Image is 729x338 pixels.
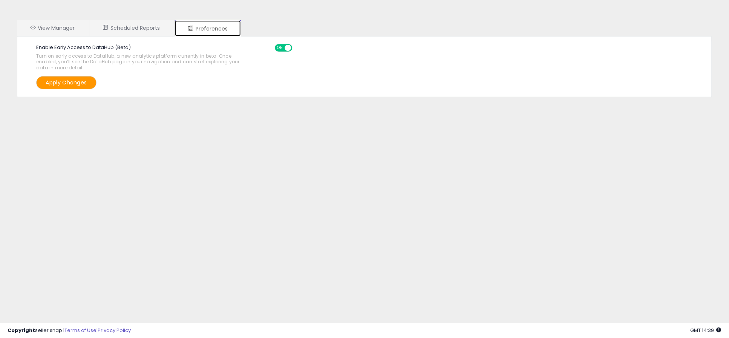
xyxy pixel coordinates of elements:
i: View Manager [30,25,35,30]
div: seller snap | | [8,327,131,334]
i: User Preferences [188,26,193,31]
label: Enable Early Access to DataHub (Beta) [31,44,246,74]
span: Turn on early access to DataHub, a new analytics platform currently in beta. Once enabled, you’ll... [36,53,240,70]
a: Preferences [175,20,241,37]
span: OFF [291,45,303,51]
a: View Manager [17,20,88,36]
span: ON [276,45,285,51]
i: Scheduled Reports [103,25,108,30]
button: Apply Changes [36,76,96,89]
a: Scheduled Reports [89,20,173,36]
a: Privacy Policy [98,327,131,334]
a: Terms of Use [64,327,96,334]
span: 2025-09-7 14:39 GMT [691,327,721,334]
strong: Copyright [8,327,35,334]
